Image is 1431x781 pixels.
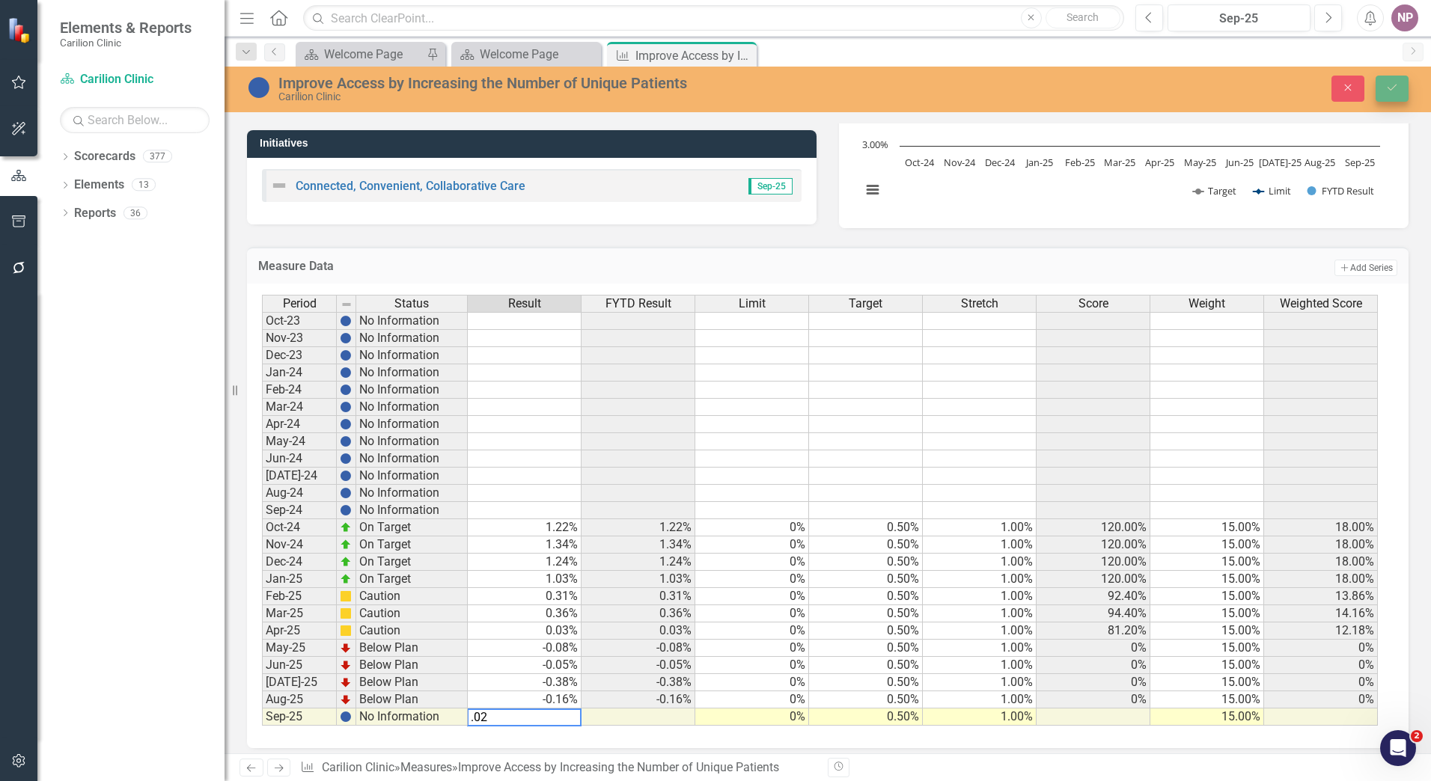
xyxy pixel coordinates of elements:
[1189,297,1225,310] span: Weight
[262,536,337,554] td: Nov-24
[1193,184,1237,197] button: Show Target
[270,177,288,195] img: Not Defined
[695,519,809,536] td: 0%
[468,657,582,674] td: -0.05%
[356,399,468,416] td: No Information
[356,554,468,571] td: On Target
[356,588,468,605] td: Caution
[299,45,423,64] a: Welcome Page
[582,571,695,588] td: 1.03%
[1391,4,1418,31] button: NP
[340,625,352,637] img: cBAA0RP0Y6D5n+AAAAAElFTkSuQmCC
[262,588,337,605] td: Feb-25
[324,45,423,64] div: Welcome Page
[695,536,809,554] td: 0%
[123,206,147,219] div: 36
[262,640,337,657] td: May-25
[340,676,352,688] img: TnMDeAgwAPMxUmUi88jYAAAAAElFTkSuQmCC
[260,138,809,149] h3: Initiatives
[340,315,352,327] img: BgCOk07PiH71IgAAAABJRU5ErkJggg==
[262,330,337,347] td: Nov-23
[262,622,337,640] td: Apr-25
[60,107,210,133] input: Search Below...
[695,674,809,691] td: 0%
[262,502,337,519] td: Sep-24
[1224,156,1254,169] text: Jun-25
[480,45,597,64] div: Welcome Page
[262,691,337,708] td: Aug-25
[809,554,923,571] td: 0.50%
[74,205,116,222] a: Reports
[356,485,468,502] td: No Information
[582,536,695,554] td: 1.34%
[7,17,34,43] img: ClearPoint Strategy
[356,622,468,640] td: Caution
[809,571,923,588] td: 0.50%
[695,640,809,657] td: 0%
[961,297,998,310] span: Stretch
[296,179,525,193] a: Connected, Convenient, Collaborative Care
[582,657,695,674] td: -0.05%
[1264,554,1378,571] td: 18.00%
[74,148,135,165] a: Scorecards
[1037,640,1150,657] td: 0%
[468,536,582,554] td: 1.34%
[340,332,352,344] img: BgCOk07PiH71IgAAAABJRU5ErkJggg==
[1150,657,1264,674] td: 15.00%
[1264,588,1378,605] td: 13.86%
[1150,708,1264,726] td: 15.00%
[695,554,809,571] td: 0%
[356,330,468,347] td: No Information
[1380,730,1416,766] iframe: Intercom live chat
[356,708,468,726] td: No Information
[340,556,352,568] img: zOikAAAAAElFTkSuQmCC
[1150,588,1264,605] td: 15.00%
[262,554,337,571] td: Dec-24
[1264,519,1378,536] td: 18.00%
[60,71,210,88] a: Carilion Clinic
[582,622,695,640] td: 0.03%
[340,607,352,619] img: cBAA0RP0Y6D5n+AAAAAElFTkSuQmCC
[262,674,337,691] td: [DATE]-25
[1184,156,1216,169] text: May-25
[1037,536,1150,554] td: 120.00%
[1411,730,1423,742] span: 2
[923,536,1037,554] td: 1.00%
[695,708,809,726] td: 0%
[322,760,394,774] a: Carilion Clinic
[695,622,809,640] td: 0%
[356,433,468,450] td: No Information
[262,468,337,485] td: [DATE]-24
[262,433,337,450] td: May-24
[1150,571,1264,588] td: 15.00%
[1264,657,1378,674] td: 0%
[1150,554,1264,571] td: 15.00%
[1037,571,1150,588] td: 120.00%
[262,657,337,674] td: Jun-25
[1037,605,1150,622] td: 94.40%
[695,588,809,605] td: 0%
[356,450,468,468] td: No Information
[278,75,898,91] div: Improve Access by Increasing the Number of Unique Patients
[695,691,809,708] td: 0%
[394,297,429,310] span: Status
[1334,260,1397,276] button: Add Series
[923,640,1037,657] td: 1.00%
[582,519,695,536] td: 1.22%
[340,711,352,723] img: BgCOk07PiH71IgAAAABJRU5ErkJggg==
[809,691,923,708] td: 0.50%
[143,150,172,163] div: 377
[262,416,337,433] td: Apr-24
[340,487,352,499] img: BgCOk07PiH71IgAAAABJRU5ErkJggg==
[1150,536,1264,554] td: 15.00%
[1150,691,1264,708] td: 15.00%
[278,91,898,102] div: Carilion Clinic
[356,382,468,399] td: No Information
[356,312,468,330] td: No Information
[1037,554,1150,571] td: 120.00%
[582,588,695,605] td: 0.31%
[1264,605,1378,622] td: 14.16%
[923,519,1037,536] td: 1.00%
[985,156,1016,169] text: Dec-24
